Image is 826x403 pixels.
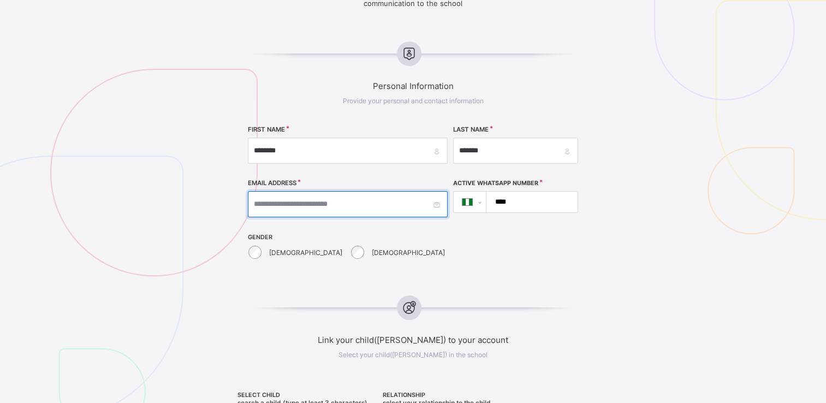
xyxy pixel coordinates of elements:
[338,351,488,359] span: Select your child([PERSON_NAME]) in the school
[248,234,448,241] span: GENDER
[343,97,484,105] span: Provide your personal and contact information
[206,81,620,91] span: Personal Information
[206,335,620,345] span: Link your child([PERSON_NAME]) to your account
[382,392,522,399] span: RELATIONSHIP
[453,126,489,133] label: LAST NAME
[269,248,342,257] label: [DEMOGRAPHIC_DATA]
[372,248,445,257] label: [DEMOGRAPHIC_DATA]
[237,392,377,399] span: SELECT CHILD
[248,126,285,133] label: FIRST NAME
[453,180,538,187] label: Active WhatsApp Number
[248,179,296,187] label: EMAIL ADDRESS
